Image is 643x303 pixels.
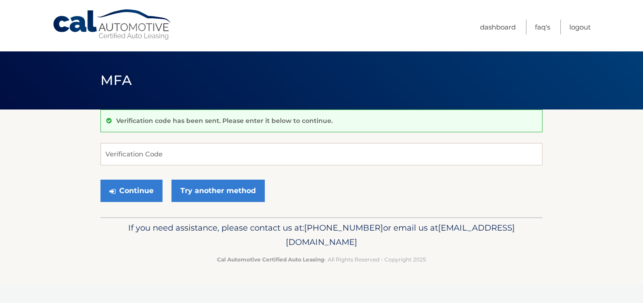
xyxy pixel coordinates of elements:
[106,221,537,249] p: If you need assistance, please contact us at: or email us at
[100,180,163,202] button: Continue
[480,20,516,34] a: Dashboard
[217,256,324,263] strong: Cal Automotive Certified Auto Leasing
[106,255,537,264] p: - All Rights Reserved - Copyright 2025
[569,20,591,34] a: Logout
[304,223,383,233] span: [PHONE_NUMBER]
[100,143,543,165] input: Verification Code
[535,20,550,34] a: FAQ's
[286,223,515,247] span: [EMAIL_ADDRESS][DOMAIN_NAME]
[100,72,132,88] span: MFA
[171,180,265,202] a: Try another method
[52,9,173,41] a: Cal Automotive
[116,117,333,125] p: Verification code has been sent. Please enter it below to continue.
